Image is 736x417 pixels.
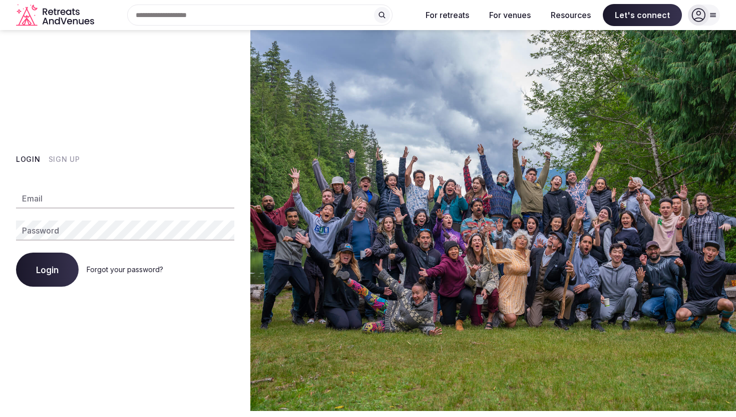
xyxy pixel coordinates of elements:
button: Sign Up [49,154,80,164]
button: Login [16,154,41,164]
button: For venues [481,4,539,26]
a: Forgot your password? [87,265,163,274]
span: Let's connect [603,4,682,26]
button: For retreats [418,4,477,26]
button: Resources [543,4,599,26]
img: My Account Background [250,30,736,411]
svg: Retreats and Venues company logo [16,4,96,27]
a: Visit the homepage [16,4,96,27]
span: Login [36,265,59,275]
button: Login [16,253,79,287]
